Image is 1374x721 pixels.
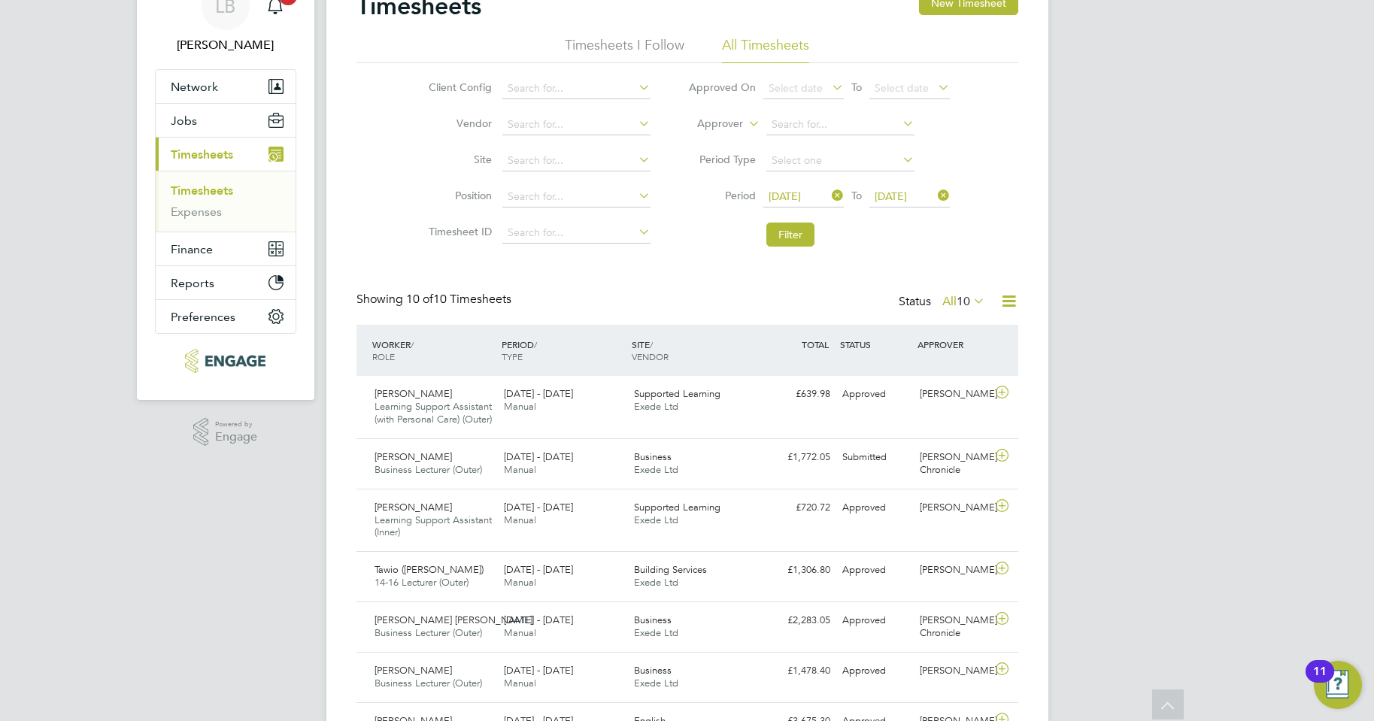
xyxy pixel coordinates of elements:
[758,659,836,683] div: £1,478.40
[632,350,669,362] span: VENDOR
[836,659,914,683] div: Approved
[957,294,970,309] span: 10
[156,300,296,333] button: Preferences
[1313,671,1327,691] div: 11
[758,382,836,407] div: £639.98
[634,563,707,576] span: Building Services
[504,513,536,526] span: Manual
[914,495,992,520] div: [PERSON_NAME]
[356,292,514,307] div: Showing
[504,450,573,463] span: [DATE] - [DATE]
[375,576,469,589] span: 14-16 Lecturer (Outer)
[375,563,484,576] span: Tawio ([PERSON_NAME])
[534,338,537,350] span: /
[836,608,914,633] div: Approved
[914,382,992,407] div: [PERSON_NAME]
[565,36,684,63] li: Timesheets I Follow
[914,608,992,646] div: [PERSON_NAME] Chronicle
[171,183,233,198] a: Timesheets
[375,664,452,677] span: [PERSON_NAME]
[375,513,492,539] span: Learning Support Assistant (Inner)
[424,80,492,94] label: Client Config
[375,626,482,639] span: Business Lecturer (Outer)
[369,331,499,370] div: WORKER
[847,77,866,97] span: To
[875,81,929,95] span: Select date
[502,114,651,135] input: Search for...
[498,331,628,370] div: PERIOD
[155,36,296,54] span: Laura Badcock
[156,104,296,137] button: Jobs
[156,171,296,232] div: Timesheets
[375,387,452,400] span: [PERSON_NAME]
[502,350,523,362] span: TYPE
[215,418,257,431] span: Powered by
[375,677,482,689] span: Business Lecturer (Outer)
[504,576,536,589] span: Manual
[675,117,743,132] label: Approver
[504,626,536,639] span: Manual
[171,204,222,219] a: Expenses
[634,576,678,589] span: Exede Ltd
[502,223,651,244] input: Search for...
[650,338,653,350] span: /
[769,81,823,95] span: Select date
[156,266,296,299] button: Reports
[375,450,452,463] span: [PERSON_NAME]
[411,338,414,350] span: /
[628,331,758,370] div: SITE
[766,223,814,247] button: Filter
[802,338,829,350] span: TOTAL
[171,310,235,324] span: Preferences
[942,294,985,309] label: All
[502,78,651,99] input: Search for...
[688,189,756,202] label: Period
[156,232,296,265] button: Finance
[634,463,678,476] span: Exede Ltd
[171,80,218,94] span: Network
[634,613,672,626] span: Business
[504,387,573,400] span: [DATE] - [DATE]
[375,501,452,513] span: [PERSON_NAME]
[914,558,992,583] div: [PERSON_NAME]
[156,138,296,171] button: Timesheets
[769,189,801,203] span: [DATE]
[504,613,573,626] span: [DATE] - [DATE]
[215,431,257,444] span: Engage
[875,189,907,203] span: [DATE]
[836,558,914,583] div: Approved
[914,445,992,483] div: [PERSON_NAME] Chronicle
[171,276,214,290] span: Reports
[766,114,914,135] input: Search for...
[722,36,809,63] li: All Timesheets
[504,400,536,413] span: Manual
[424,117,492,130] label: Vendor
[504,677,536,689] span: Manual
[758,558,836,583] div: £1,306.80
[375,463,482,476] span: Business Lecturer (Outer)
[504,563,573,576] span: [DATE] - [DATE]
[171,114,197,128] span: Jobs
[634,664,672,677] span: Business
[502,150,651,171] input: Search for...
[847,186,866,205] span: To
[836,445,914,470] div: Submitted
[406,292,511,307] span: 10 Timesheets
[899,292,988,313] div: Status
[634,626,678,639] span: Exede Ltd
[424,189,492,202] label: Position
[914,331,992,358] div: APPROVER
[372,350,395,362] span: ROLE
[375,613,532,626] span: [PERSON_NAME] [PERSON_NAME]
[836,382,914,407] div: Approved
[758,445,836,470] div: £1,772.05
[758,495,836,520] div: £720.72
[914,659,992,683] div: [PERSON_NAME]
[688,80,756,94] label: Approved On
[171,242,213,256] span: Finance
[758,608,836,633] div: £2,283.05
[634,677,678,689] span: Exede Ltd
[634,513,678,526] span: Exede Ltd
[634,387,720,400] span: Supported Learning
[424,153,492,166] label: Site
